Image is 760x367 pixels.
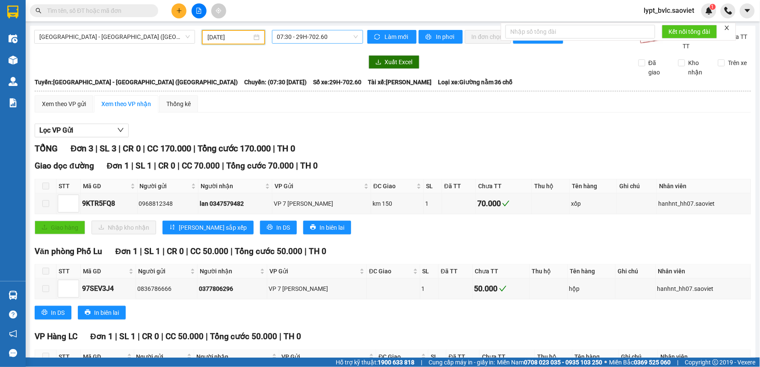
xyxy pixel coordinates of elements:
[35,221,85,234] button: uploadGiao hàng
[158,161,175,171] span: CR 0
[502,200,510,207] span: check
[426,34,433,41] span: printer
[115,246,138,256] span: Đơn 1
[619,350,659,364] th: Ghi chú
[609,358,671,367] span: Miền Bắc
[300,161,318,171] span: TH 0
[216,8,222,14] span: aim
[222,161,224,171] span: |
[725,58,751,68] span: Trên xe
[569,284,614,293] div: hộp
[373,181,415,191] span: ĐC Giao
[196,352,270,361] span: Người nhận
[465,30,512,44] button: In đơn chọn
[42,99,86,109] div: Xem theo VP gửi
[477,198,530,210] div: 70.000
[277,143,295,154] span: TH 0
[421,358,422,367] span: |
[319,223,344,232] span: In biên lai
[280,331,282,341] span: |
[476,179,532,193] th: Chưa TT
[535,350,572,364] th: Thu hộ
[740,3,755,18] button: caret-down
[9,291,18,300] img: warehouse-icon
[138,331,140,341] span: |
[274,199,370,208] div: VP 7 [PERSON_NAME]
[211,3,226,18] button: aim
[115,331,117,341] span: |
[429,350,447,364] th: SL
[524,359,603,366] strong: 0708 023 035 - 0935 103 250
[161,331,163,341] span: |
[532,179,570,193] th: Thu hộ
[81,278,136,299] td: 97SEV3J4
[117,127,124,133] span: down
[369,266,411,276] span: ĐC Giao
[94,308,119,317] span: In biên lai
[199,284,266,293] div: 0377806296
[200,199,271,208] div: lan 0347579482
[118,143,121,154] span: |
[35,79,238,86] b: Tuyến: [GEOGRAPHIC_DATA] - [GEOGRAPHIC_DATA] ([GEOGRAPHIC_DATA])
[147,143,191,154] span: CC 170.000
[310,224,316,231] span: printer
[336,358,414,367] span: Hỗ trợ kỹ thuật:
[570,179,618,193] th: Tên hàng
[530,264,568,278] th: Thu hộ
[179,223,247,232] span: [PERSON_NAME] sắp xếp
[231,246,233,256] span: |
[51,308,65,317] span: In DS
[167,246,184,256] span: CR 0
[9,77,18,86] img: warehouse-icon
[41,309,47,316] span: printer
[313,77,361,87] span: Số xe: 29H-702.60
[385,32,410,41] span: Làm mới
[9,56,18,65] img: warehouse-icon
[373,199,422,208] div: km 150
[163,221,254,234] button: sort-ascending[PERSON_NAME] sắp xếp
[78,306,126,320] button: printerIn biên lai
[260,221,297,234] button: printerIn DS
[269,266,358,276] span: VP Gửi
[35,143,58,154] span: TỔNG
[39,30,190,43] span: Hà Nội - Lào Cai (Giường)
[634,359,671,366] strong: 0369 525 060
[424,179,442,193] th: SL
[710,4,716,10] sup: 1
[123,143,141,154] span: CR 0
[107,161,130,171] span: Đơn 1
[35,124,129,137] button: Lọc VP Gửi
[436,32,456,41] span: In phơi
[573,350,619,364] th: Tên hàng
[273,143,275,154] span: |
[83,266,127,276] span: Mã GD
[281,352,367,361] span: VP Gửi
[662,25,717,38] button: Kết nối tổng đài
[192,3,207,18] button: file-add
[656,264,751,278] th: Nhân viên
[82,283,134,294] div: 97SEV3J4
[92,221,156,234] button: downloadNhập kho nhận
[725,7,732,15] img: phone-icon
[35,331,77,341] span: VP Hàng LC
[296,161,298,171] span: |
[284,331,302,341] span: TH 0
[163,246,165,256] span: |
[35,306,71,320] button: printerIn DS
[144,246,160,256] span: SL 1
[447,350,480,364] th: Đã TT
[571,199,616,208] div: xốp
[713,359,719,365] span: copyright
[9,330,17,338] span: notification
[154,161,156,171] span: |
[442,179,476,193] th: Đã TT
[616,264,656,278] th: Ghi chú
[677,358,679,367] span: |
[131,161,133,171] span: |
[143,143,145,154] span: |
[425,199,441,208] div: 1
[169,224,175,231] span: sort-ascending
[83,352,125,361] span: Mã GD
[303,221,351,234] button: printerIn biên lai
[568,264,616,278] th: Tên hàng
